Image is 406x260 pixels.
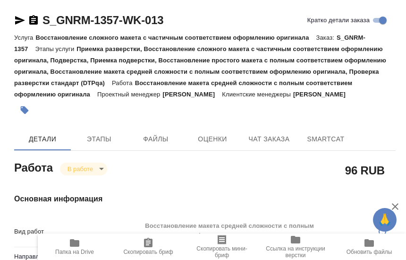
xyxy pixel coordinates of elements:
p: Проектный менеджер [97,91,162,98]
p: Восстановление сложного макета с частичным соответствием оформлению оригинала [35,34,316,41]
p: Услуга [14,34,35,41]
button: Папка на Drive [38,234,111,260]
span: Кратко детали заказа [307,16,370,25]
span: 🙏 [377,210,393,230]
span: Ссылка на инструкции верстки [264,245,327,259]
span: Скопировать бриф [123,249,173,255]
button: Скопировать бриф [111,234,185,260]
p: Восстановление макета средней сложности с полным соответствием оформлению оригинала [14,79,352,98]
button: Обновить файлы [332,234,406,260]
span: Папка на Drive [55,249,94,255]
span: Обновить файлы [347,249,392,255]
p: Этапы услуги [35,45,76,52]
button: Ссылка на инструкции верстки [259,234,332,260]
p: Клиентские менеджеры [222,91,293,98]
span: Детали [20,133,65,145]
h2: 96 RUB [345,162,385,178]
a: S_GNRM-1357-WK-013 [42,14,163,26]
span: Файлы [133,133,178,145]
p: Вид работ [14,227,141,236]
p: [PERSON_NAME] [293,91,353,98]
span: Чат заказа [246,133,292,145]
button: Скопировать мини-бриф [185,234,259,260]
h2: Работа [14,158,53,175]
span: Этапы [76,133,122,145]
p: Приемка разверстки, Восстановление сложного макета с частичным соответствием оформлению оригинала... [14,45,386,87]
span: Оценки [190,133,235,145]
p: [PERSON_NAME] [162,91,222,98]
span: SmartCat [303,133,348,145]
h4: Основная информация [14,193,396,205]
button: В работе [65,165,96,173]
p: Заказ: [316,34,337,41]
span: Скопировать мини-бриф [191,245,253,259]
div: В работе [60,163,107,175]
button: Добавить тэг [14,100,35,121]
button: Скопировать ссылку [28,15,39,26]
button: Скопировать ссылку для ЯМессенджера [14,15,25,26]
p: Работа [112,79,135,87]
button: 🙏 [373,208,397,232]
